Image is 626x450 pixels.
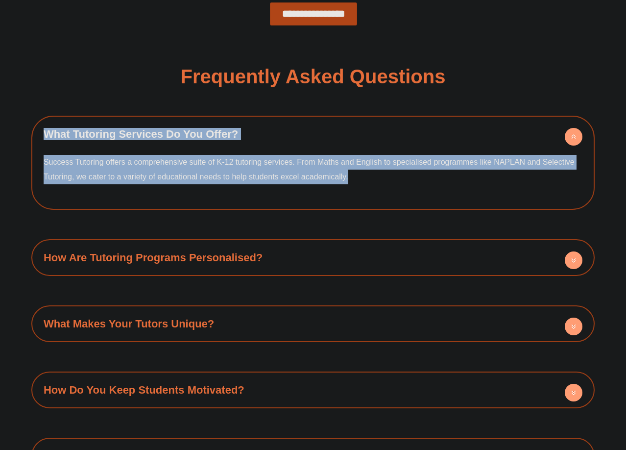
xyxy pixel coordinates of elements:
[44,158,575,181] span: Success Tutoring offers a comprehensive suite of K-12 tutoring services. From Maths and English t...
[36,244,590,271] h4: How Are Tutoring Programs Personalised?
[44,128,238,140] a: What Tutoring Services Do You Offer?
[36,376,590,403] h4: How Do You Keep Students Motivated?
[463,339,626,450] iframe: Chat Widget
[44,318,214,330] a: What Makes Your Tutors Unique?
[44,251,263,264] a: How Are Tutoring Programs Personalised?
[36,121,590,148] h4: What Tutoring Services Do You Offer?
[36,310,590,337] h4: What Makes Your Tutors Unique?
[44,384,244,396] a: How Do You Keep Students Motivated?
[36,148,590,205] div: What Tutoring Services Do You Offer?
[181,67,446,86] h3: Frequently Asked Questions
